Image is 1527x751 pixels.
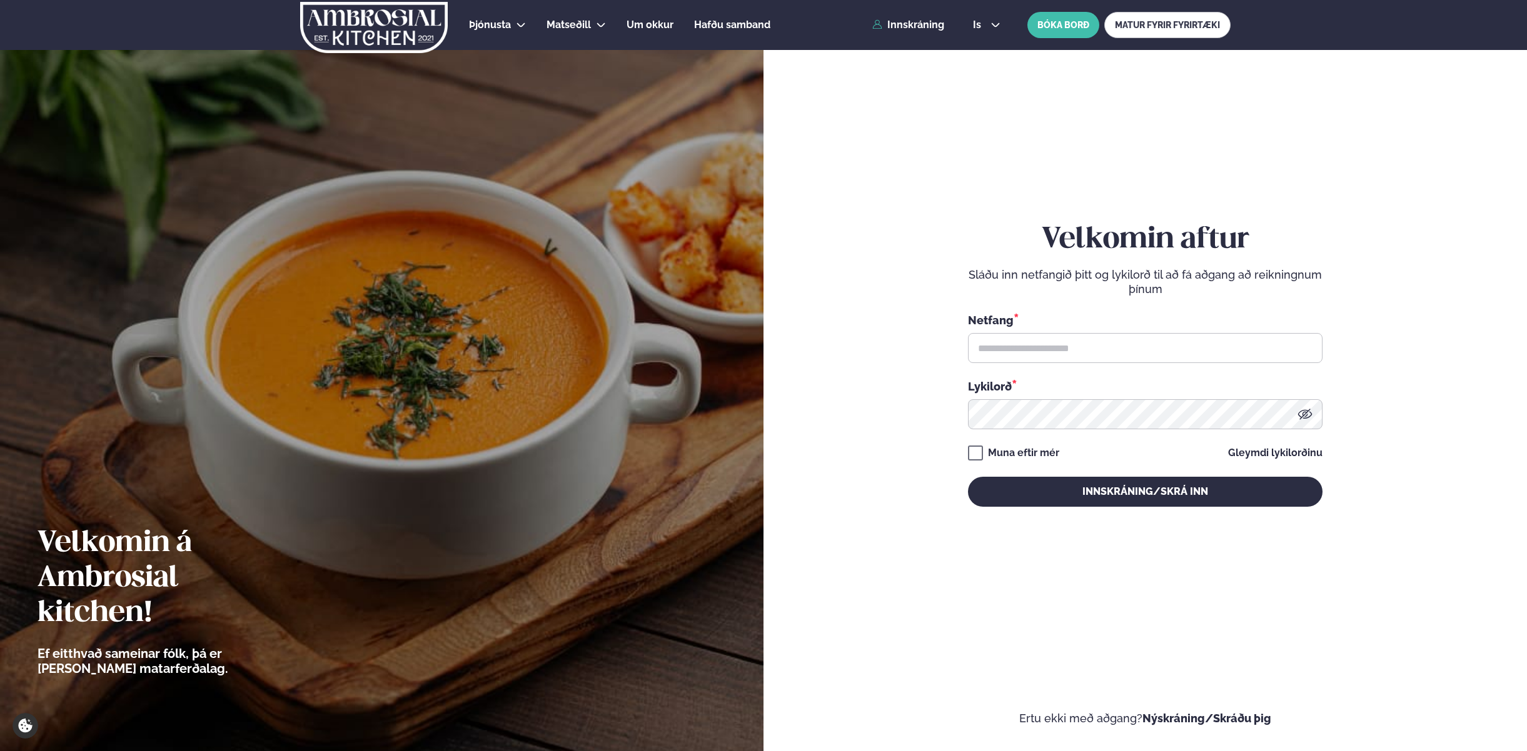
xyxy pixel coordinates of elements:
[963,20,1010,30] button: is
[801,711,1489,726] p: Ertu ekki með aðgang?
[627,19,673,31] span: Um okkur
[968,222,1323,257] h2: Velkomin aftur
[469,19,511,31] span: Þjónusta
[968,477,1323,507] button: Innskráning/Skrá inn
[1228,448,1323,458] a: Gleymdi lykilorðinu
[1104,12,1231,38] a: MATUR FYRIR FYRIRTÆKI
[968,312,1323,328] div: Netfang
[1027,12,1099,38] button: BÓKA BORÐ
[38,526,297,631] h2: Velkomin á Ambrosial kitchen!
[694,17,770,32] a: Hafðu samband
[694,19,770,31] span: Hafðu samband
[973,20,985,30] span: is
[38,646,297,676] p: Ef eitthvað sameinar fólk, þá er [PERSON_NAME] matarferðalag.
[547,17,591,32] a: Matseðill
[968,378,1323,394] div: Lykilorð
[968,267,1323,297] p: Sláðu inn netfangið þitt og lykilorð til að fá aðgang að reikningnum þínum
[469,17,511,32] a: Þjónusta
[300,2,449,53] img: logo
[627,17,673,32] a: Um okkur
[872,19,944,31] a: Innskráning
[1142,712,1271,725] a: Nýskráning/Skráðu þig
[547,19,591,31] span: Matseðill
[13,713,38,739] a: Cookie settings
